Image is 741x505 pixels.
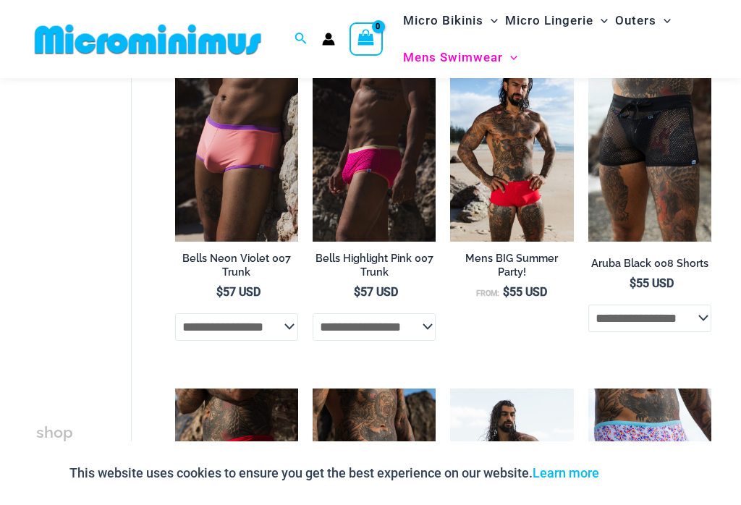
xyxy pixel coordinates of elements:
a: Bells Highlight Pink 007 Trunk [313,252,436,284]
span: $ [216,285,223,299]
span: $ [503,285,509,299]
img: Bells Highlight Pink 007 Trunk 04 [313,56,436,242]
a: Search icon link [295,30,308,48]
button: Accept [610,456,672,491]
a: Aruba Black 008 Shorts [588,257,711,276]
img: MM SHOP LOGO FLAT [29,23,267,56]
a: Learn more [533,465,599,480]
a: Account icon link [322,33,335,46]
bdi: 55 USD [630,276,674,290]
h2: Mens BIG Summer Party! [450,252,573,279]
span: Outers [615,2,656,39]
span: $ [630,276,636,290]
span: Micro Bikinis [403,2,483,39]
a: View Shopping Cart, empty [350,22,383,56]
iframe: TrustedSite Certified [36,85,166,375]
a: Aruba Black 008 Shorts 01Aruba Black 008 Shorts 02Aruba Black 008 Shorts 02 [588,56,711,242]
a: Micro LingerieMenu ToggleMenu Toggle [501,2,611,39]
bdi: 57 USD [216,285,261,299]
a: Bells Neon Violet 007 Trunk 01Bells Neon Violet 007 Trunk 04Bells Neon Violet 007 Trunk 04 [175,56,298,242]
bdi: 55 USD [503,285,547,299]
a: Mens SwimwearMenu ToggleMenu Toggle [399,39,521,76]
span: Menu Toggle [503,39,517,76]
span: $ [354,285,360,299]
img: Aruba Black 008 Shorts 01 [588,56,711,242]
a: Mens BIG Summer Party! [450,252,573,284]
span: Micro Lingerie [505,2,593,39]
span: shopping [36,423,73,467]
h2: Bells Highlight Pink 007 Trunk [313,252,436,279]
h2: Bells Neon Violet 007 Trunk [175,252,298,279]
a: Bells Neon Violet 007 Trunk [175,252,298,284]
img: Bondi Red Spot 007 Trunks 06 [450,56,573,242]
p: This website uses cookies to ensure you get the best experience on our website. [69,462,599,484]
a: Bells Highlight Pink 007 Trunk 04Bells Highlight Pink 007 Trunk 05Bells Highlight Pink 007 Trunk 05 [313,56,436,242]
span: From: [476,289,499,298]
a: Micro BikinisMenu ToggleMenu Toggle [399,2,501,39]
h2: Aruba Black 008 Shorts [588,257,711,271]
img: Bells Neon Violet 007 Trunk 01 [175,56,298,242]
a: Bondi Red Spot 007 Trunks 06Bondi Red Spot 007 Trunks 11Bondi Red Spot 007 Trunks 11 [450,56,573,242]
span: Menu Toggle [483,2,498,39]
span: Menu Toggle [656,2,671,39]
span: Mens Swimwear [403,39,503,76]
a: OutersMenu ToggleMenu Toggle [611,2,674,39]
span: Menu Toggle [593,2,608,39]
bdi: 57 USD [354,285,398,299]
